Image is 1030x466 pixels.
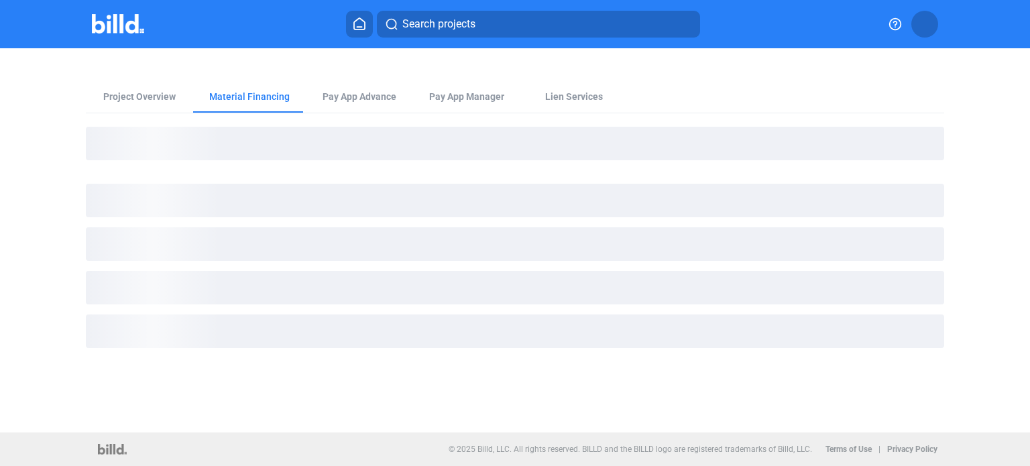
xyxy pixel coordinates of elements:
[103,90,176,103] div: Project Overview
[86,227,944,261] div: loading
[825,445,872,454] b: Terms of Use
[878,445,880,454] p: |
[377,11,700,38] button: Search projects
[98,444,127,455] img: logo
[86,314,944,348] div: loading
[323,90,396,103] div: Pay App Advance
[86,271,944,304] div: loading
[209,90,290,103] div: Material Financing
[86,127,944,160] div: loading
[449,445,812,454] p: © 2025 Billd, LLC. All rights reserved. BILLD and the BILLD logo are registered trademarks of Bil...
[545,90,603,103] div: Lien Services
[402,16,475,32] span: Search projects
[429,90,504,103] span: Pay App Manager
[92,14,145,34] img: Billd Company Logo
[86,184,944,217] div: loading
[887,445,937,454] b: Privacy Policy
